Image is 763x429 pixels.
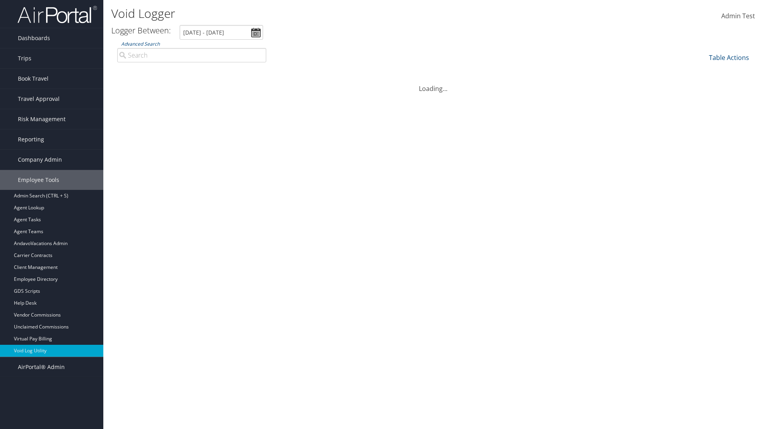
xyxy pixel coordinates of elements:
[18,48,31,68] span: Trips
[721,12,755,20] span: Admin Test
[18,28,50,48] span: Dashboards
[709,53,749,62] a: Table Actions
[721,4,755,29] a: Admin Test
[18,69,48,89] span: Book Travel
[121,41,160,47] a: Advanced Search
[18,150,62,170] span: Company Admin
[18,170,59,190] span: Employee Tools
[18,129,44,149] span: Reporting
[180,25,263,40] input: [DATE] - [DATE]
[111,5,540,22] h1: Void Logger
[111,25,171,36] h3: Logger Between:
[18,109,66,129] span: Risk Management
[111,74,755,93] div: Loading...
[18,89,60,109] span: Travel Approval
[17,5,97,24] img: airportal-logo.png
[18,357,65,377] span: AirPortal® Admin
[117,48,266,62] input: Advanced Search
